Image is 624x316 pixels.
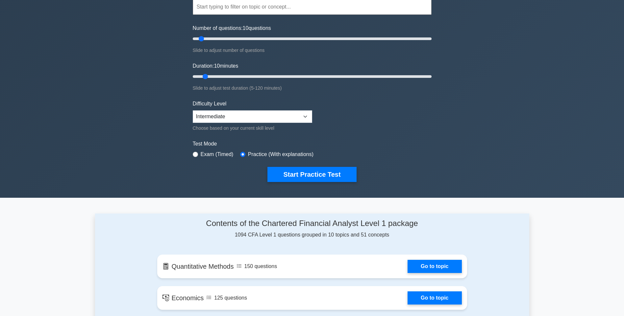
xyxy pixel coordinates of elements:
label: Duration: minutes [193,62,238,70]
h4: Contents of the Chartered Financial Analyst Level 1 package [157,219,467,228]
label: Exam (Timed) [201,150,234,158]
label: Difficulty Level [193,100,227,108]
div: Slide to adjust test duration (5-120 minutes) [193,84,432,92]
label: Test Mode [193,140,432,148]
div: Choose based on your current skill level [193,124,312,132]
div: Slide to adjust number of questions [193,46,432,54]
label: Number of questions: questions [193,24,271,32]
div: 1094 CFA Level 1 questions grouped in 10 topics and 51 concepts [157,219,467,239]
label: Practice (With explanations) [248,150,313,158]
span: 10 [243,25,249,31]
button: Start Practice Test [267,167,356,182]
span: 10 [214,63,220,69]
a: Go to topic [408,260,462,273]
a: Go to topic [408,291,462,305]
